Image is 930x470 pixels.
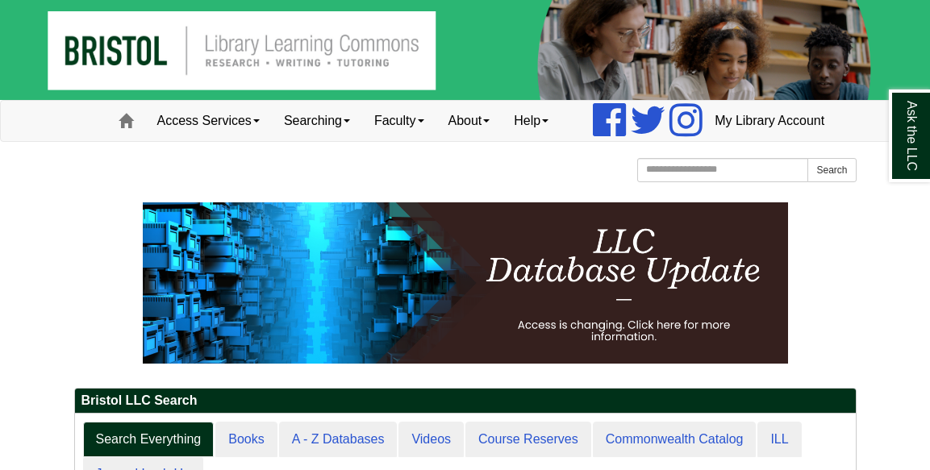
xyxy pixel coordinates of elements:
[143,202,788,364] img: HTML tutorial
[398,422,464,458] a: Videos
[436,101,503,141] a: About
[272,101,362,141] a: Searching
[807,158,856,182] button: Search
[83,422,215,458] a: Search Everything
[145,101,272,141] a: Access Services
[75,389,856,414] h2: Bristol LLC Search
[362,101,436,141] a: Faculty
[593,422,757,458] a: Commonwealth Catalog
[279,422,398,458] a: A - Z Databases
[703,101,836,141] a: My Library Account
[465,422,591,458] a: Course Reserves
[215,422,277,458] a: Books
[502,101,561,141] a: Help
[757,422,801,458] a: ILL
